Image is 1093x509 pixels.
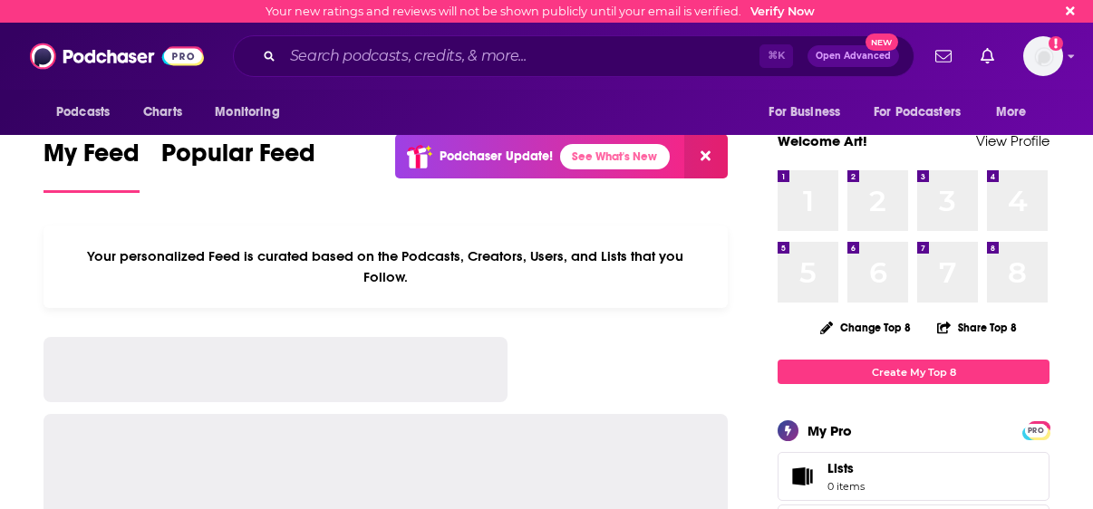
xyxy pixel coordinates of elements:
[44,226,728,308] div: Your personalized Feed is curated based on the Podcasts, Creators, Users, and Lists that you Follow.
[936,310,1018,345] button: Share Top 8
[44,138,140,193] a: My Feed
[778,132,867,149] a: Welcome Art!
[56,100,110,125] span: Podcasts
[808,422,852,439] div: My Pro
[827,460,865,476] span: Lists
[283,42,759,71] input: Search podcasts, credits, & more...
[30,39,204,73] img: Podchaser - Follow, Share and Rate Podcasts
[983,95,1049,130] button: open menu
[215,100,279,125] span: Monitoring
[973,41,1001,72] a: Show notifications dropdown
[809,316,922,339] button: Change Top 8
[778,360,1049,384] a: Create My Top 8
[928,41,959,72] a: Show notifications dropdown
[996,100,1027,125] span: More
[750,5,815,18] a: Verify Now
[778,452,1049,501] a: Lists
[976,132,1049,149] a: View Profile
[769,100,840,125] span: For Business
[440,149,553,164] p: Podchaser Update!
[202,95,303,130] button: open menu
[827,480,865,493] span: 0 items
[784,464,820,489] span: Lists
[560,144,670,169] a: See What's New
[233,35,914,77] div: Search podcasts, credits, & more...
[866,34,898,51] span: New
[1049,36,1063,51] svg: Email not verified
[266,5,815,18] div: Your new ratings and reviews will not be shown publicly until your email is verified.
[1025,423,1047,437] a: PRO
[759,44,793,68] span: ⌘ K
[131,95,193,130] a: Charts
[44,138,140,179] span: My Feed
[756,95,863,130] button: open menu
[808,45,899,67] button: Open AdvancedNew
[816,52,891,61] span: Open Advanced
[161,138,315,193] a: Popular Feed
[1023,36,1063,76] img: User Profile
[874,100,961,125] span: For Podcasters
[827,460,854,476] span: Lists
[143,100,182,125] span: Charts
[161,138,315,179] span: Popular Feed
[1023,36,1063,76] span: Logged in as artsears
[44,95,133,130] button: open menu
[862,95,987,130] button: open menu
[1025,424,1047,437] span: PRO
[1023,36,1063,76] button: Show profile menu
